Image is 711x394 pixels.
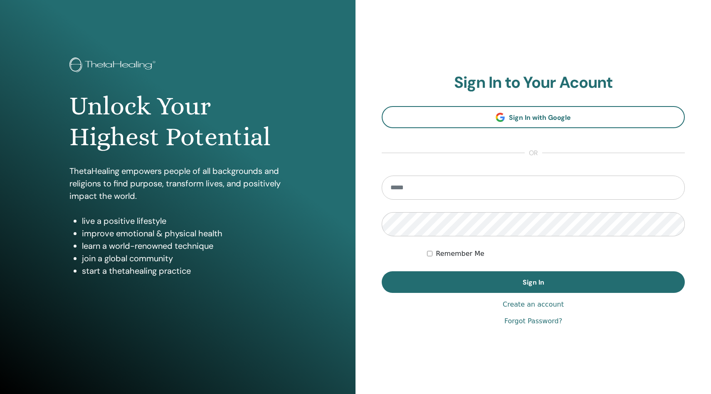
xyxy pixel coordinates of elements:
[382,73,685,92] h2: Sign In to Your Acount
[503,300,564,310] a: Create an account
[69,165,286,202] p: ThetaHealing empowers people of all backgrounds and religions to find purpose, transform lives, a...
[523,278,544,287] span: Sign In
[427,249,685,259] div: Keep me authenticated indefinitely or until I manually logout
[82,215,286,227] li: live a positive lifestyle
[82,227,286,240] li: improve emotional & physical health
[382,106,685,128] a: Sign In with Google
[504,316,562,326] a: Forgot Password?
[82,240,286,252] li: learn a world-renowned technique
[509,113,571,122] span: Sign In with Google
[525,148,542,158] span: or
[69,91,286,153] h1: Unlock Your Highest Potential
[382,271,685,293] button: Sign In
[82,265,286,277] li: start a thetahealing practice
[82,252,286,265] li: join a global community
[436,249,484,259] label: Remember Me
